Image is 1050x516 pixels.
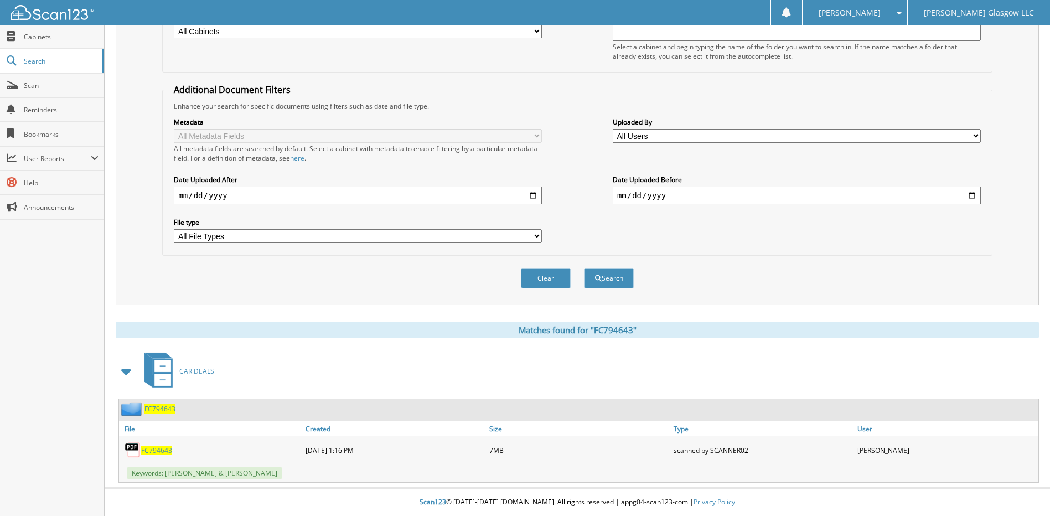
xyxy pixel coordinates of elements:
a: File [119,421,303,436]
span: [PERSON_NAME] Glasgow LLC [924,9,1034,16]
span: Bookmarks [24,130,99,139]
a: Privacy Policy [694,497,735,507]
img: folder2.png [121,402,144,416]
div: Matches found for "FC794643" [116,322,1039,338]
div: © [DATE]-[DATE] [DOMAIN_NAME]. All rights reserved | appg04-scan123-com | [105,489,1050,516]
div: [DATE] 1:16 PM [303,439,487,461]
div: scanned by SCANNER02 [671,439,855,461]
div: Select a cabinet and begin typing the name of the folder you want to search in. If the name match... [613,42,981,61]
label: Uploaded By [613,117,981,127]
div: 7MB [487,439,670,461]
label: Date Uploaded After [174,175,542,184]
img: scan123-logo-white.svg [11,5,94,20]
span: User Reports [24,154,91,163]
a: here [290,153,304,163]
span: Search [24,56,97,66]
label: File type [174,218,542,227]
button: Search [584,268,634,288]
span: CAR DEALS [179,367,214,376]
a: FC794643 [141,446,172,455]
span: Scan123 [420,497,446,507]
span: Keywords: [PERSON_NAME] & [PERSON_NAME] [127,467,282,479]
img: PDF.png [125,442,141,458]
a: CAR DEALS [138,349,214,393]
legend: Additional Document Filters [168,84,296,96]
label: Metadata [174,117,542,127]
a: Type [671,421,855,436]
a: Created [303,421,487,436]
span: [PERSON_NAME] [819,9,881,16]
div: [PERSON_NAME] [855,439,1038,461]
a: Size [487,421,670,436]
span: Reminders [24,105,99,115]
div: All metadata fields are searched by default. Select a cabinet with metadata to enable filtering b... [174,144,542,163]
span: Cabinets [24,32,99,42]
a: FC794643 [144,404,175,414]
div: Enhance your search for specific documents using filters such as date and file type. [168,101,986,111]
span: Scan [24,81,99,90]
input: start [174,187,542,204]
iframe: Chat Widget [995,463,1050,516]
button: Clear [521,268,571,288]
span: Help [24,178,99,188]
span: Announcements [24,203,99,212]
input: end [613,187,981,204]
a: User [855,421,1038,436]
label: Date Uploaded Before [613,175,981,184]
